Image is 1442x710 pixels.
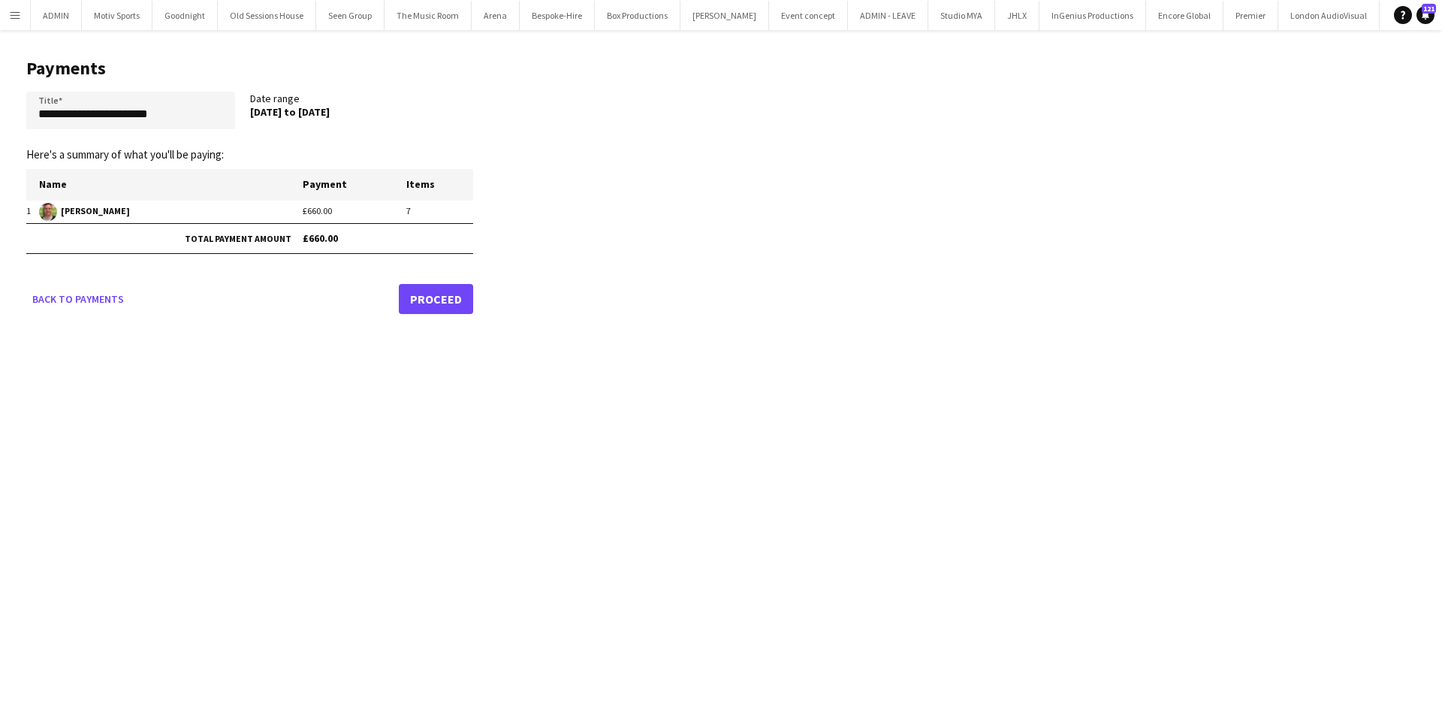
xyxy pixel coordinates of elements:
[1146,1,1223,30] button: Encore Global
[250,105,459,119] div: [DATE] to [DATE]
[595,1,680,30] button: Box Productions
[218,1,316,30] button: Old Sessions House
[82,1,152,30] button: Motiv Sports
[928,1,995,30] button: Studio MYA
[250,92,474,135] div: Date range
[303,169,406,200] th: Payment
[680,1,769,30] button: [PERSON_NAME]
[39,203,302,221] span: [PERSON_NAME]
[316,1,385,30] button: Seen Group
[152,1,218,30] button: Goodnight
[26,284,130,314] a: Back to payments
[1422,4,1436,14] span: 121
[385,1,472,30] button: The Music Room
[26,57,473,80] h1: Payments
[520,1,595,30] button: Bespoke-Hire
[31,1,82,30] button: ADMIN
[769,1,848,30] button: Event concept
[995,1,1039,30] button: JHLX
[1416,6,1434,24] a: 121
[406,200,473,223] td: 7
[848,1,928,30] button: ADMIN - LEAVE
[472,1,520,30] button: Arena
[303,223,473,253] td: £660.00
[399,284,473,314] a: Proceed
[26,200,39,223] td: 1
[406,169,473,200] th: Items
[303,200,406,223] td: £660.00
[26,148,473,162] p: Here's a summary of what you'll be paying:
[39,169,302,200] th: Name
[1278,1,1380,30] button: London AudioVisual
[1223,1,1278,30] button: Premier
[26,223,303,253] td: Total payment amount
[1039,1,1146,30] button: InGenius Productions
